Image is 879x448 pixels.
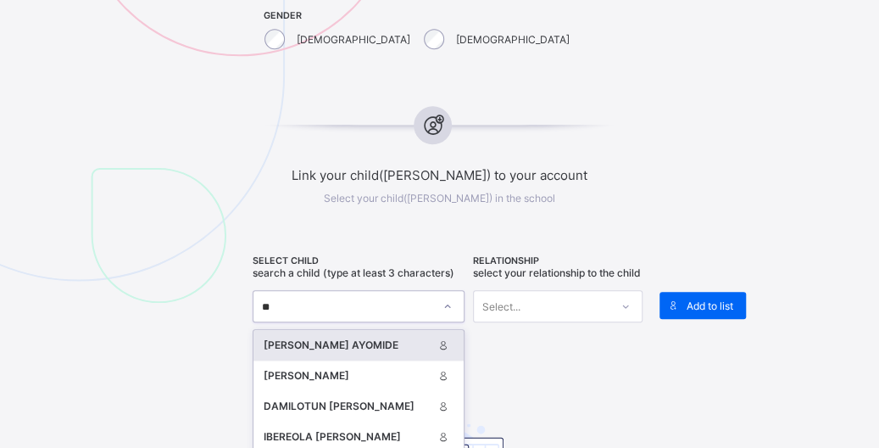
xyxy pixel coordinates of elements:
span: Link your child([PERSON_NAME]) to your account [220,167,659,183]
div: [PERSON_NAME] [264,367,432,384]
span: Select your relationship to the child [473,266,641,279]
label: [DEMOGRAPHIC_DATA] [456,33,570,46]
span: Add to list [687,300,733,312]
span: Select your child([PERSON_NAME]) in the school [324,192,555,204]
div: DAMILOTUN [PERSON_NAME] [264,398,432,415]
div: Select... [482,290,520,322]
span: SELECT CHILD [253,255,465,266]
div: IBEREOLA [PERSON_NAME] [264,428,432,445]
label: [DEMOGRAPHIC_DATA] [297,33,410,46]
span: Search a child (type at least 3 characters) [253,266,454,279]
div: [PERSON_NAME] AYOMIDE [264,337,432,354]
span: GENDER [264,10,574,21]
span: RELATIONSHIP [473,255,643,266]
